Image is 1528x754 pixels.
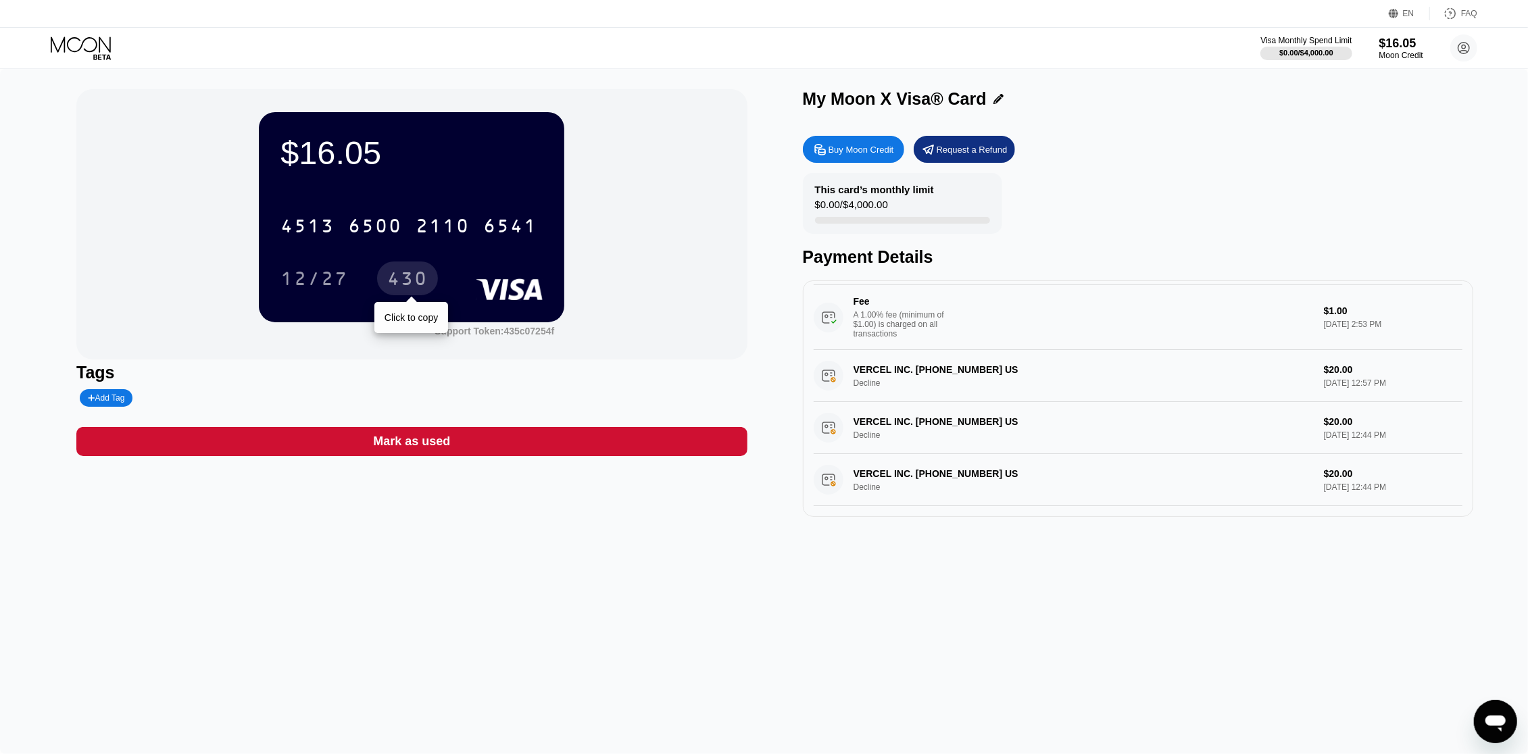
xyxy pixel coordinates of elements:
[435,326,554,336] div: Support Token: 435c07254f
[1474,700,1517,743] iframe: Button to launch messaging window
[1379,36,1423,60] div: $16.05Moon Credit
[937,144,1008,155] div: Request a Refund
[280,134,543,172] div: $16.05
[377,261,438,295] div: 430
[803,89,987,109] div: My Moon X Visa® Card
[1324,320,1462,329] div: [DATE] 2:53 PM
[280,217,335,238] div: 4513
[1389,7,1430,20] div: EN
[815,184,934,195] div: This card’s monthly limit
[435,326,554,336] div: Support Token:435c07254f
[385,312,438,323] div: Click to copy
[1260,36,1352,60] div: Visa Monthly Spend Limit$0.00/$4,000.00
[416,217,470,238] div: 2110
[76,427,747,456] div: Mark as used
[348,217,402,238] div: 6500
[1403,9,1414,18] div: EN
[270,261,358,295] div: 12/27
[1324,305,1462,316] div: $1.00
[373,434,450,449] div: Mark as used
[1260,36,1352,45] div: Visa Monthly Spend Limit
[1379,51,1423,60] div: Moon Credit
[280,270,348,291] div: 12/27
[1379,36,1423,51] div: $16.05
[803,136,904,163] div: Buy Moon Credit
[1430,7,1477,20] div: FAQ
[88,393,124,403] div: Add Tag
[803,247,1473,267] div: Payment Details
[854,296,948,307] div: Fee
[1279,49,1333,57] div: $0.00 / $4,000.00
[483,217,537,238] div: 6541
[387,270,428,291] div: 430
[76,363,747,382] div: Tags
[854,310,955,338] div: A 1.00% fee (minimum of $1.00) is charged on all transactions
[814,285,1462,350] div: FeeA 1.00% fee (minimum of $1.00) is charged on all transactions$1.00[DATE] 2:53 PM
[80,389,132,407] div: Add Tag
[815,199,888,217] div: $0.00 / $4,000.00
[1461,9,1477,18] div: FAQ
[272,209,545,243] div: 4513650021106541
[914,136,1015,163] div: Request a Refund
[829,144,894,155] div: Buy Moon Credit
